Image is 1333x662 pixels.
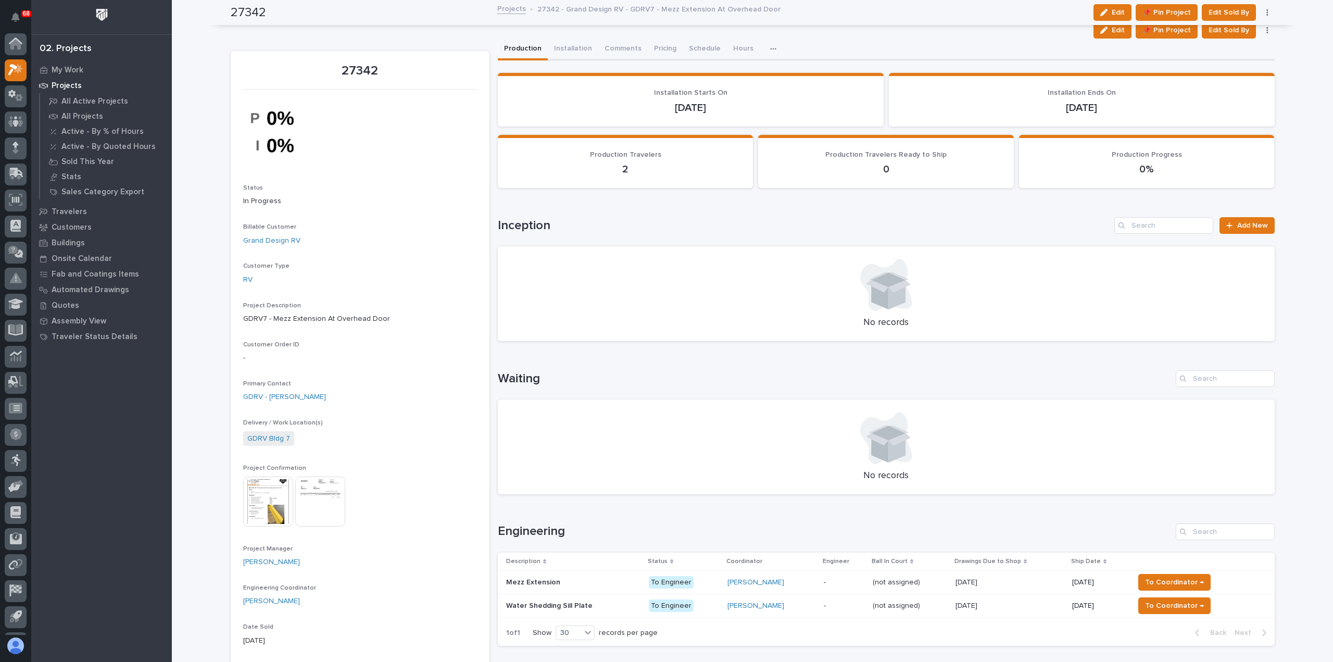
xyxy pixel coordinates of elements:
[510,317,1262,329] p: No records
[31,204,172,219] a: Travelers
[1176,370,1275,387] div: Search
[1230,628,1275,638] button: Next
[506,556,540,567] p: Description
[61,188,144,197] p: Sales Category Export
[506,576,562,587] p: Mezz Extension
[243,381,291,387] span: Primary Contact
[243,185,263,191] span: Status
[1187,628,1230,638] button: Back
[498,371,1172,386] h1: Waiting
[1219,217,1274,234] a: Add New
[1142,24,1191,36] span: 📌 Pin Project
[40,169,172,184] a: Stats
[537,3,781,14] p: 27342 - Grand Design RV - GDRV7 - Mezz Extension At Overhead Door
[61,142,156,152] p: Active - By Quoted Hours
[243,420,323,426] span: Delivery / Work Location(s)
[1138,574,1211,591] button: To Coordinator →
[243,635,477,646] p: [DATE]
[243,196,477,207] p: In Progress
[243,64,477,79] p: 27342
[243,585,316,591] span: Engineering Coordinator
[31,235,172,251] a: Buildings
[510,163,741,176] p: 2
[61,172,81,182] p: Stats
[548,39,598,60] button: Installation
[52,81,82,91] p: Projects
[1112,151,1182,158] span: Production Progress
[5,6,27,28] button: Notifications
[243,96,321,168] img: zfkITjq7a0Yn_lkhxiEgYfSgGwylDs4dOPIx1Kg-bcM
[1176,523,1275,540] input: Search
[901,102,1262,114] p: [DATE]
[92,5,111,24] img: Workspace Logo
[243,342,299,348] span: Customer Order ID
[31,313,172,329] a: Assembly View
[40,124,172,139] a: Active - By % of Hours
[31,62,172,78] a: My Work
[498,218,1111,233] h1: Inception
[61,112,103,121] p: All Projects
[243,557,300,568] a: [PERSON_NAME]
[1145,576,1204,589] span: To Coordinator →
[498,570,1275,594] tr: Mezz ExtensionMezz Extension To Engineer[PERSON_NAME] -(not assigned)(not assigned) [DATE][DATE] ...
[654,89,727,96] span: Installation Starts On
[648,39,683,60] button: Pricing
[498,620,529,646] p: 1 of 1
[52,301,79,310] p: Quotes
[1136,22,1198,39] button: 📌 Pin Project
[498,594,1275,617] tr: Water Shedding Sill PlateWater Shedding Sill Plate To Engineer[PERSON_NAME] -(not assigned)(not a...
[52,270,139,279] p: Fab and Coatings Items
[52,317,106,326] p: Assembly View
[61,157,114,167] p: Sold This Year
[590,151,661,158] span: Production Travelers
[955,599,979,610] p: [DATE]
[61,127,144,136] p: Active - By % of Hours
[243,263,290,269] span: Customer Type
[243,303,301,309] span: Project Description
[243,235,300,246] a: Grand Design RV
[243,546,293,552] span: Project Manager
[1235,628,1257,638] span: Next
[556,628,581,639] div: 30
[1209,24,1249,36] span: Edit Sold By
[1093,22,1131,39] button: Edit
[5,635,27,657] button: users-avatar
[243,353,477,364] p: -
[31,329,172,344] a: Traveler Status Details
[40,154,172,169] a: Sold This Year
[510,470,1262,482] p: No records
[727,39,760,60] button: Hours
[823,556,849,567] p: Engineer
[824,578,864,587] p: -
[649,576,694,589] div: To Engineer
[243,274,253,285] a: RV
[40,184,172,199] a: Sales Category Export
[1071,556,1101,567] p: Ship Date
[498,39,548,60] button: Production
[52,254,112,264] p: Onsite Calendar
[52,66,83,75] p: My Work
[40,139,172,154] a: Active - By Quoted Hours
[1114,217,1213,234] input: Search
[873,599,922,610] p: (not assigned)
[771,163,1001,176] p: 0
[31,78,172,93] a: Projects
[52,285,129,295] p: Automated Drawings
[243,224,296,230] span: Billable Customer
[61,97,128,106] p: All Active Projects
[1204,628,1226,638] span: Back
[727,602,784,610] a: [PERSON_NAME]
[649,599,694,613] div: To Engineer
[40,109,172,123] a: All Projects
[13,13,27,29] div: Notifications68
[825,151,947,158] span: Production Travelers Ready to Ship
[599,629,658,638] p: records per page
[873,576,922,587] p: (not assigned)
[1048,89,1116,96] span: Installation Ends On
[40,94,172,108] a: All Active Projects
[506,599,595,610] p: Water Shedding Sill Plate
[683,39,727,60] button: Schedule
[1145,599,1204,612] span: To Coordinator →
